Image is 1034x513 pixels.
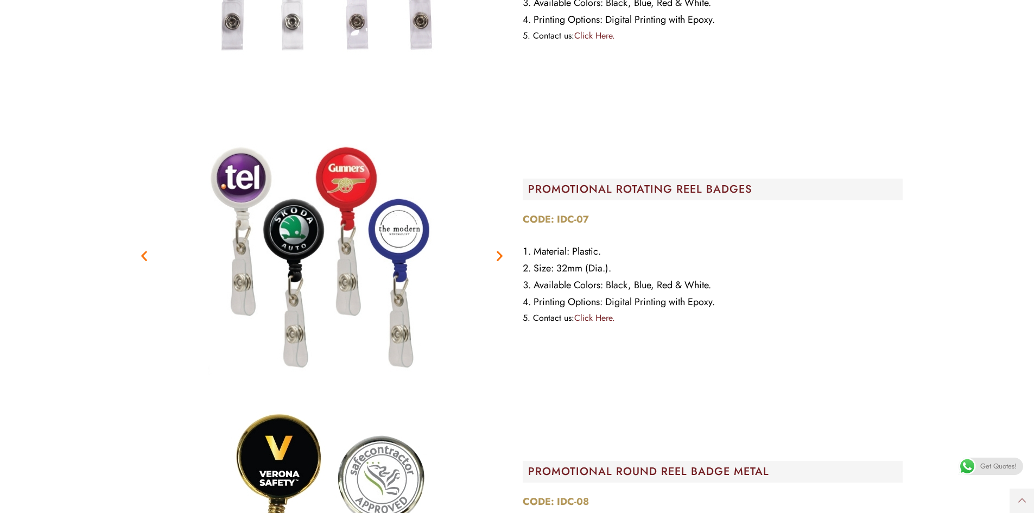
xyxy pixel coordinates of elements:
h2: PROMOTIONAL ROTATING REEL BADGES​ [528,184,903,195]
h2: PROMOTIONAL ROUND REEL BADGE METAL​ [528,466,903,477]
div: Next slide [493,249,506,262]
li: Contact us: [523,311,903,326]
li: Printing Options: Digital Printing with Epoxy. [523,294,903,311]
a: Click Here. [574,29,615,42]
div: 1 / 2 [132,120,512,391]
span: Get Quotes! [980,458,1017,475]
div: Image Carousel [132,120,512,391]
li: Contact us: [523,28,903,43]
li: Size: 32mm (Dia.). [523,260,903,277]
a: Click Here. [574,312,615,324]
li: Material: Plastic. [523,243,903,260]
img: 5 [186,120,458,391]
div: Previous slide [137,249,151,262]
strong: CODE: IDC-07 [523,212,589,226]
li: Available Colors: Black, Blue, Red & White. [523,277,903,294]
strong: CODE: IDC-08 [523,495,589,509]
li: Printing Options: Digital Printing with Epoxy. [523,11,903,28]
